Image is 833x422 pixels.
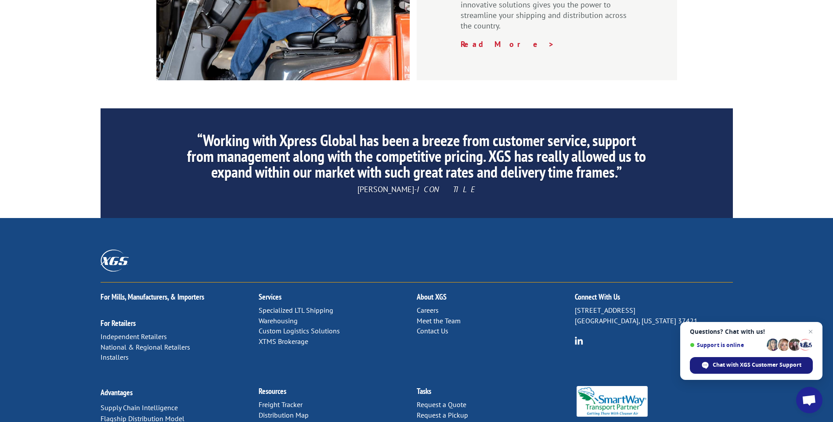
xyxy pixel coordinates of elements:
[101,403,178,412] a: Supply Chain Intelligence
[259,326,340,335] a: Custom Logistics Solutions
[101,387,133,397] a: Advantages
[417,316,461,325] a: Meet the Team
[690,342,764,348] span: Support is online
[575,293,733,305] h2: Connect With Us
[259,337,308,346] a: XTMS Brokerage
[259,400,303,409] a: Freight Tracker
[417,400,466,409] a: Request a Quote
[101,318,136,328] a: For Retailers
[259,306,333,315] a: Specialized LTL Shipping
[417,411,468,419] a: Request a Pickup
[417,306,439,315] a: Careers
[101,332,167,341] a: Independent Retailers
[575,305,733,326] p: [STREET_ADDRESS] [GEOGRAPHIC_DATA], [US_STATE] 37421
[101,292,204,302] a: For Mills, Manufacturers, & Importers
[357,184,414,194] span: [PERSON_NAME]
[805,326,816,337] span: Close chat
[461,39,555,49] a: Read More >
[713,361,801,369] span: Chat with XGS Customer Support
[575,386,650,417] img: Smartway_Logo
[101,250,129,271] img: XGS_Logos_ALL_2024_All_White
[183,132,650,184] h2: “Working with Xpress Global has been a breeze from customer service, support from management alon...
[101,353,129,361] a: Installers
[414,184,417,194] span: -
[417,184,476,194] span: ICON TILE
[417,387,575,400] h2: Tasks
[259,386,286,396] a: Resources
[259,292,281,302] a: Services
[796,387,822,413] div: Open chat
[101,343,190,351] a: National & Regional Retailers
[690,328,813,335] span: Questions? Chat with us!
[259,411,309,419] a: Distribution Map
[575,336,583,345] img: group-6
[690,357,813,374] div: Chat with XGS Customer Support
[259,316,298,325] a: Warehousing
[417,292,447,302] a: About XGS
[417,326,448,335] a: Contact Us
